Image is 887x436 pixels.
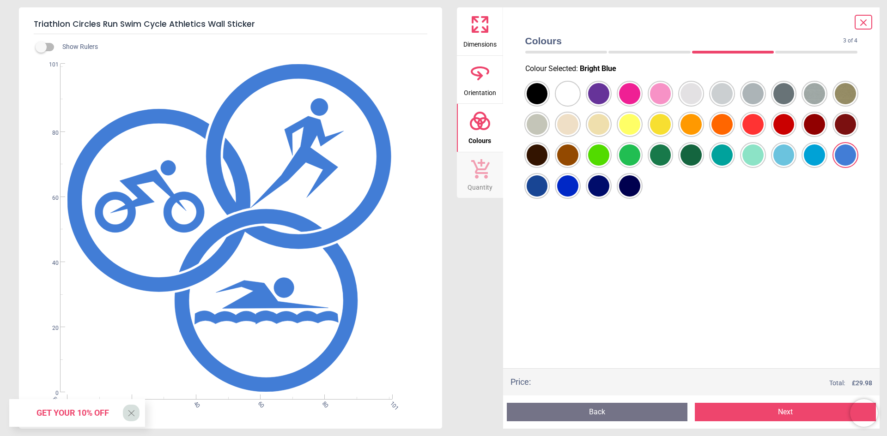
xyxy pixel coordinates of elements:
[852,379,872,388] span: £
[545,379,873,388] div: Total:
[41,194,59,202] span: 60
[507,403,688,421] button: Back
[843,37,857,45] span: 3 of 4
[510,376,531,388] div: Price :
[695,403,876,421] button: Next
[457,152,503,198] button: Quantity
[468,132,491,146] span: Colours
[518,64,865,74] p: Colour Selected :
[457,56,503,104] button: Orientation
[41,42,442,53] div: Show Rulers
[580,64,616,73] span: Bright Blue
[850,399,878,427] iframe: Brevo live chat
[41,259,59,267] span: 40
[463,36,497,49] span: Dimensions
[468,179,492,192] span: Quantity
[856,379,872,387] span: 29.98
[41,324,59,332] span: 20
[464,84,496,98] span: Orientation
[192,400,198,406] span: 40
[320,400,326,406] span: 80
[34,15,427,34] h5: Triathlon Circles Run Swim Cycle Athletics Wall Sticker
[256,400,262,406] span: 60
[41,61,59,69] span: 101
[388,400,394,406] span: 101
[525,34,844,48] span: Colours
[41,129,59,137] span: 80
[41,389,59,397] span: 0
[457,7,503,55] button: Dimensions
[457,104,503,152] button: Colours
